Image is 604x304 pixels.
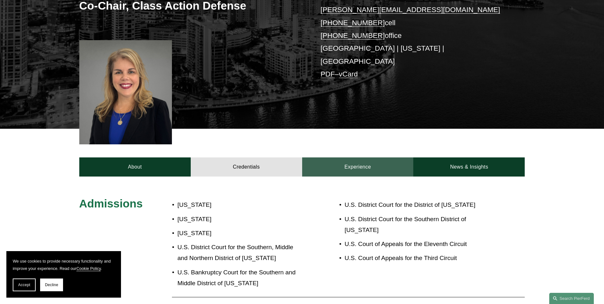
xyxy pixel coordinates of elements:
a: [PERSON_NAME][EMAIL_ADDRESS][DOMAIN_NAME] [321,6,500,14]
p: [US_STATE] [177,199,302,211]
p: [US_STATE] [177,214,302,225]
p: cell office [GEOGRAPHIC_DATA] | [US_STATE] | [GEOGRAPHIC_DATA] – [321,4,506,81]
button: Accept [13,279,36,291]
p: U.S. Court of Appeals for the Eleventh Circuit [345,239,488,250]
a: [PHONE_NUMBER] [321,19,385,27]
a: About [79,157,191,177]
p: U.S. Court of Appeals for the Third Circuit [345,253,488,264]
span: Accept [18,283,30,287]
a: PDF [321,70,335,78]
p: U.S. Bankruptcy Court for the Southern and Middle District of [US_STATE] [177,267,302,289]
a: Experience [302,157,414,177]
a: Search this site [549,293,594,304]
p: [US_STATE] [177,228,302,239]
span: Decline [45,283,58,287]
a: [PHONE_NUMBER] [321,32,385,40]
a: News & Insights [413,157,525,177]
button: Decline [40,279,63,291]
p: U.S. District Court for the Southern, Middle and Northern District of [US_STATE] [177,242,302,264]
section: Cookie banner [6,251,121,298]
a: Cookie Policy [76,266,101,271]
p: U.S. District Court for the Southern District of [US_STATE] [345,214,488,236]
p: We use cookies to provide necessary functionality and improve your experience. Read our . [13,257,115,272]
p: U.S. District Court for the District of [US_STATE] [345,199,488,211]
span: Admissions [79,197,143,210]
a: vCard [339,70,358,78]
a: Credentials [191,157,302,177]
